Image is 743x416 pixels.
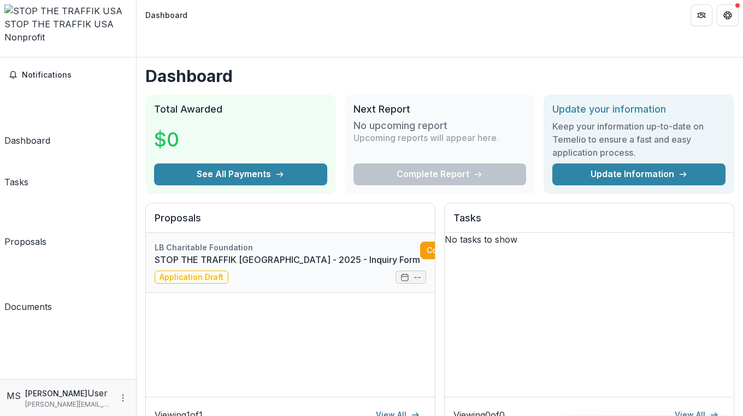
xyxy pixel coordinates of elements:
button: More [116,391,129,405]
h2: Proposals [155,212,426,233]
button: Get Help [717,4,739,26]
a: Tasks [4,151,28,189]
p: Upcoming reports will appear here. [353,131,499,144]
h3: Keep your information up-to-date on Temelio to ensure a fast and easy application process. [552,120,726,159]
a: Documents [4,253,52,313]
nav: breadcrumb [141,7,192,23]
h2: Next Report [353,103,527,115]
button: See All Payments [154,163,327,185]
p: [PERSON_NAME] [25,388,87,399]
img: STOP THE TRAFFIK USA [4,4,132,17]
span: Notifications [22,71,127,80]
h2: Tasks [453,212,725,233]
div: Dashboard [145,9,187,21]
h1: Dashboard [145,66,734,86]
h3: $0 [154,125,179,154]
a: Update Information [552,163,726,185]
h3: No upcoming report [353,120,447,132]
p: [PERSON_NAME][EMAIL_ADDRESS][PERSON_NAME][DOMAIN_NAME] [25,400,112,409]
div: Documents [4,300,52,313]
a: Proposals [4,193,46,248]
h2: Update your information [552,103,726,115]
span: Nonprofit [4,32,45,43]
div: Dashboard [4,134,50,147]
p: User [87,386,108,400]
div: Millie Smith [7,389,21,402]
div: Proposals [4,235,46,248]
div: Tasks [4,175,28,189]
a: STOP THE TRAFFIK [GEOGRAPHIC_DATA] - 2025 - Inquiry Form [155,253,420,266]
button: Partners [691,4,712,26]
a: Complete [420,242,483,259]
button: Notifications [4,66,132,84]
a: Dashboard [4,88,50,147]
p: No tasks to show [445,233,734,246]
h2: Total Awarded [154,103,327,115]
div: STOP THE TRAFFIK USA [4,17,132,31]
